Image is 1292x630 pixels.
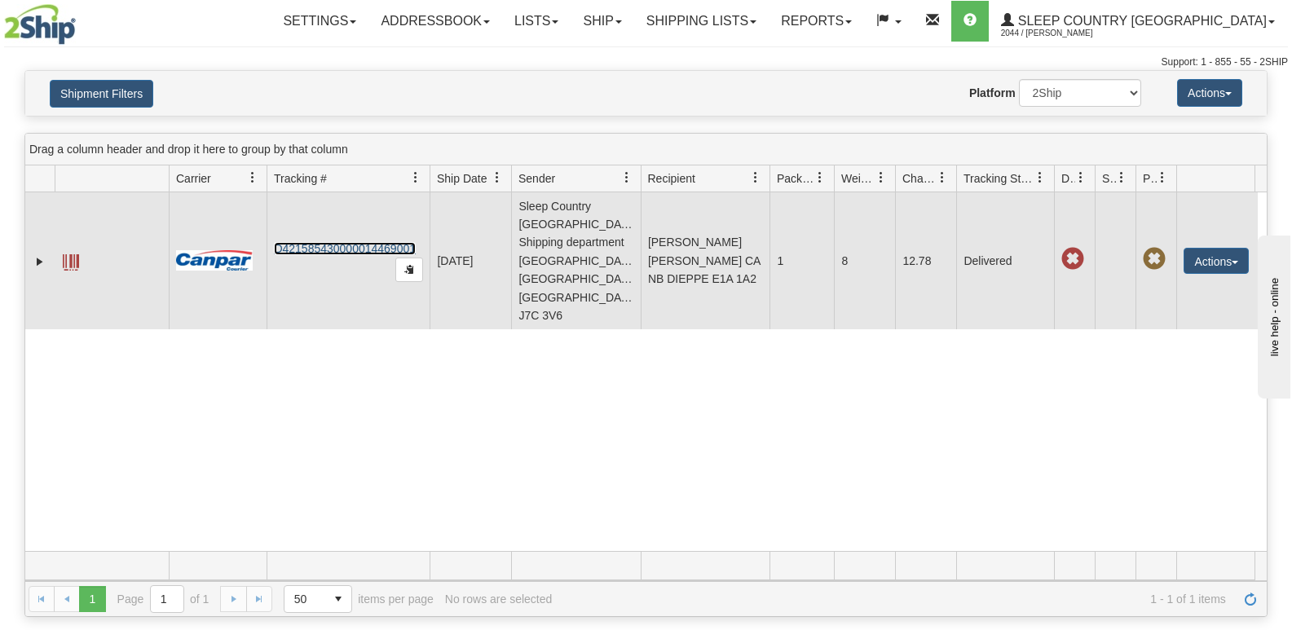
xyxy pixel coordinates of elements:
[1177,79,1242,107] button: Actions
[117,585,209,613] span: Page of 1
[4,55,1288,69] div: Support: 1 - 855 - 55 - 2SHIP
[1108,164,1135,192] a: Shipment Issues filter column settings
[1143,170,1157,187] span: Pickup Status
[1067,164,1095,192] a: Delivery Status filter column settings
[1014,14,1267,28] span: Sleep Country [GEOGRAPHIC_DATA]
[969,85,1016,101] label: Platform
[271,1,368,42] a: Settings
[1237,586,1263,612] a: Refresh
[151,586,183,612] input: Page 1
[1143,248,1166,271] span: Pickup Not Assigned
[1102,170,1116,187] span: Shipment Issues
[641,192,770,329] td: [PERSON_NAME] [PERSON_NAME] CA NB DIEPPE E1A 1A2
[4,4,76,45] img: logo2044.jpg
[989,1,1287,42] a: Sleep Country [GEOGRAPHIC_DATA] 2044 / [PERSON_NAME]
[1061,248,1084,271] span: Late
[274,170,327,187] span: Tracking #
[284,585,352,613] span: Page sizes drop down
[571,1,633,42] a: Ship
[284,585,434,613] span: items per page
[834,192,895,329] td: 8
[502,1,571,42] a: Lists
[1255,231,1290,398] iframe: chat widget
[867,164,895,192] a: Weight filter column settings
[1149,164,1176,192] a: Pickup Status filter column settings
[806,164,834,192] a: Packages filter column settings
[430,192,511,329] td: [DATE]
[402,164,430,192] a: Tracking # filter column settings
[563,593,1226,606] span: 1 - 1 of 1 items
[274,242,416,255] a: D421585430000014469001
[769,192,834,329] td: 1
[63,247,79,273] a: Label
[634,1,769,42] a: Shipping lists
[50,80,153,108] button: Shipment Filters
[239,164,267,192] a: Carrier filter column settings
[32,253,48,270] a: Expand
[1061,170,1075,187] span: Delivery Status
[445,593,553,606] div: No rows are selected
[902,170,937,187] span: Charge
[956,192,1054,329] td: Delivered
[437,170,487,187] span: Ship Date
[325,586,351,612] span: select
[777,170,814,187] span: Packages
[841,170,875,187] span: Weight
[928,164,956,192] a: Charge filter column settings
[395,258,423,282] button: Copy to clipboard
[518,170,555,187] span: Sender
[483,164,511,192] a: Ship Date filter column settings
[294,591,315,607] span: 50
[648,170,695,187] span: Recipient
[1001,25,1123,42] span: 2044 / [PERSON_NAME]
[1184,248,1249,274] button: Actions
[368,1,502,42] a: Addressbook
[12,14,151,26] div: live help - online
[963,170,1034,187] span: Tracking Status
[176,170,211,187] span: Carrier
[613,164,641,192] a: Sender filter column settings
[176,250,253,271] img: 14 - Canpar
[895,192,956,329] td: 12.78
[79,586,105,612] span: Page 1
[769,1,864,42] a: Reports
[511,192,641,329] td: Sleep Country [GEOGRAPHIC_DATA] Shipping department [GEOGRAPHIC_DATA] [GEOGRAPHIC_DATA] [GEOGRAPH...
[1026,164,1054,192] a: Tracking Status filter column settings
[742,164,769,192] a: Recipient filter column settings
[25,134,1267,165] div: grid grouping header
